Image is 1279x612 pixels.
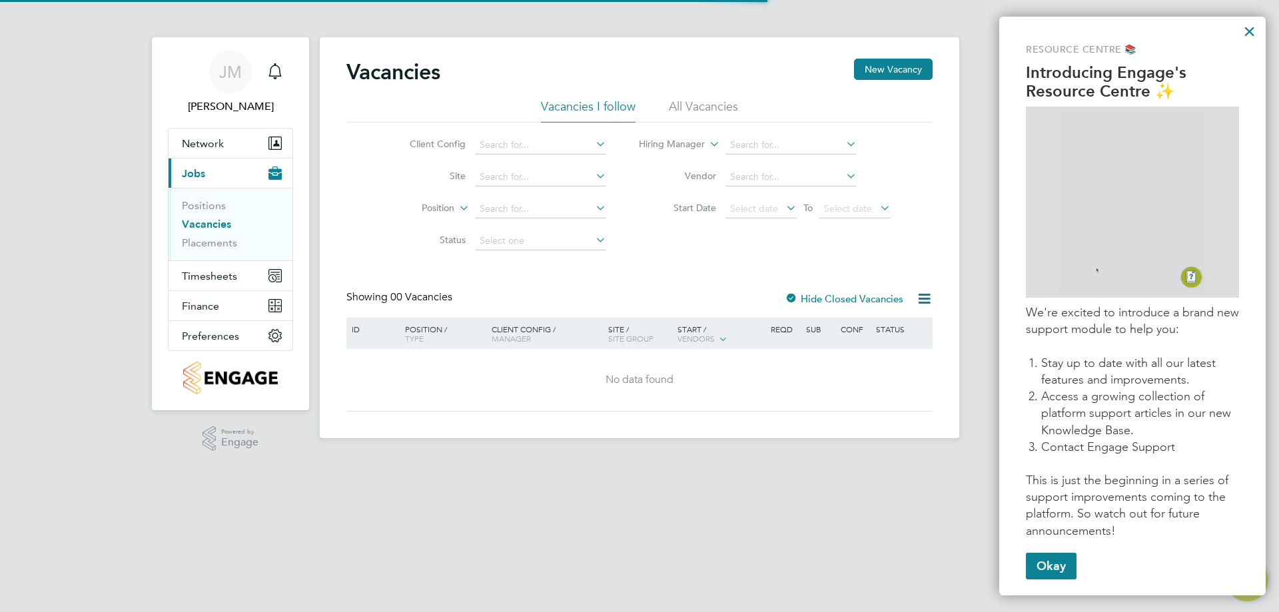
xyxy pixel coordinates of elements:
span: Type [405,333,424,344]
span: Jobs [182,167,205,180]
div: Conf [837,318,872,340]
img: weareseam-logo-retina.png [183,362,277,394]
label: Hide Closed Vacancies [785,292,903,305]
div: Start / [674,318,767,351]
input: Search for... [475,136,606,154]
p: Resource Centre 📚 [1026,43,1239,57]
span: Timesheets [182,270,237,282]
div: ID [348,318,395,340]
a: Placements [182,236,237,249]
label: Hiring Manager [628,138,705,151]
span: Manager [492,333,531,344]
div: Showing [346,290,455,304]
a: Vacancies [182,218,231,230]
span: Network [182,137,224,150]
a: Positions [182,199,226,212]
h2: Vacancies [346,59,440,85]
button: Okay [1026,553,1076,579]
button: Close [1243,21,1256,42]
label: Position [378,202,454,215]
span: Vendors [677,333,715,344]
button: New Vacancy [854,59,933,80]
input: Search for... [725,136,857,154]
div: Site / [605,318,675,350]
li: Access a growing collection of platform support articles in our new Knowledge Base. [1041,388,1239,439]
label: Start Date [639,202,716,214]
a: Go to home page [168,362,293,394]
li: Stay up to date with all our latest features and improvements. [1041,355,1239,388]
div: No data found [348,373,931,387]
label: Site [389,170,466,182]
input: Search for... [475,200,606,218]
span: Josh Mattoo [168,99,293,115]
span: Preferences [182,330,239,342]
span: Site Group [608,333,653,344]
img: GIF of Resource Centre being opened [1058,112,1207,292]
p: Introducing Engage's [1026,63,1239,83]
span: To [799,199,817,216]
span: 00 Vacancies [390,290,452,304]
nav: Main navigation [152,37,309,410]
input: Search for... [725,168,857,186]
span: Engage [221,437,258,448]
li: All Vacancies [669,99,738,123]
p: Resource Centre ✨ [1026,82,1239,101]
li: Vacancies I follow [541,99,636,123]
p: This is just the beginning in a series of support improvements coming to the platform. So watch o... [1026,472,1239,539]
span: Select date [730,202,778,214]
div: Sub [803,318,837,340]
li: Contact Engage Support [1041,439,1239,456]
div: Reqd [767,318,802,340]
span: JM [219,63,242,81]
span: Powered by [221,426,258,438]
label: Client Config [389,138,466,150]
label: Vendor [639,170,716,182]
input: Search for... [475,168,606,186]
input: Select one [475,232,606,250]
a: Go to account details [168,51,293,115]
div: Client Config / [488,318,605,350]
span: Select date [824,202,872,214]
p: We're excited to introduce a brand new support module to help you: [1026,304,1239,338]
div: Position / [395,318,488,350]
span: Finance [182,300,219,312]
label: Status [389,234,466,246]
div: Status [873,318,931,340]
